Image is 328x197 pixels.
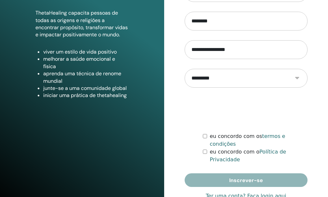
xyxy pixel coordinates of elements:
font: eu concordo com o [210,149,259,155]
font: eu concordo com os [210,133,262,139]
a: Política de Privacidade [210,149,286,163]
font: viver um estilo de vida positivo [43,48,117,55]
font: junte-se a uma comunidade global [43,85,127,92]
font: ThetaHealing capacita pessoas de todas as origens e religiões a encontrar propósito, transformar ... [35,9,128,38]
iframe: reCAPTCHA [197,97,295,123]
font: iniciar uma prática de thetahealing [43,92,127,99]
font: aprenda uma técnica de renome mundial [43,70,121,84]
a: termos e condições [210,133,285,147]
font: melhorar a saúde emocional e física [43,55,115,69]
